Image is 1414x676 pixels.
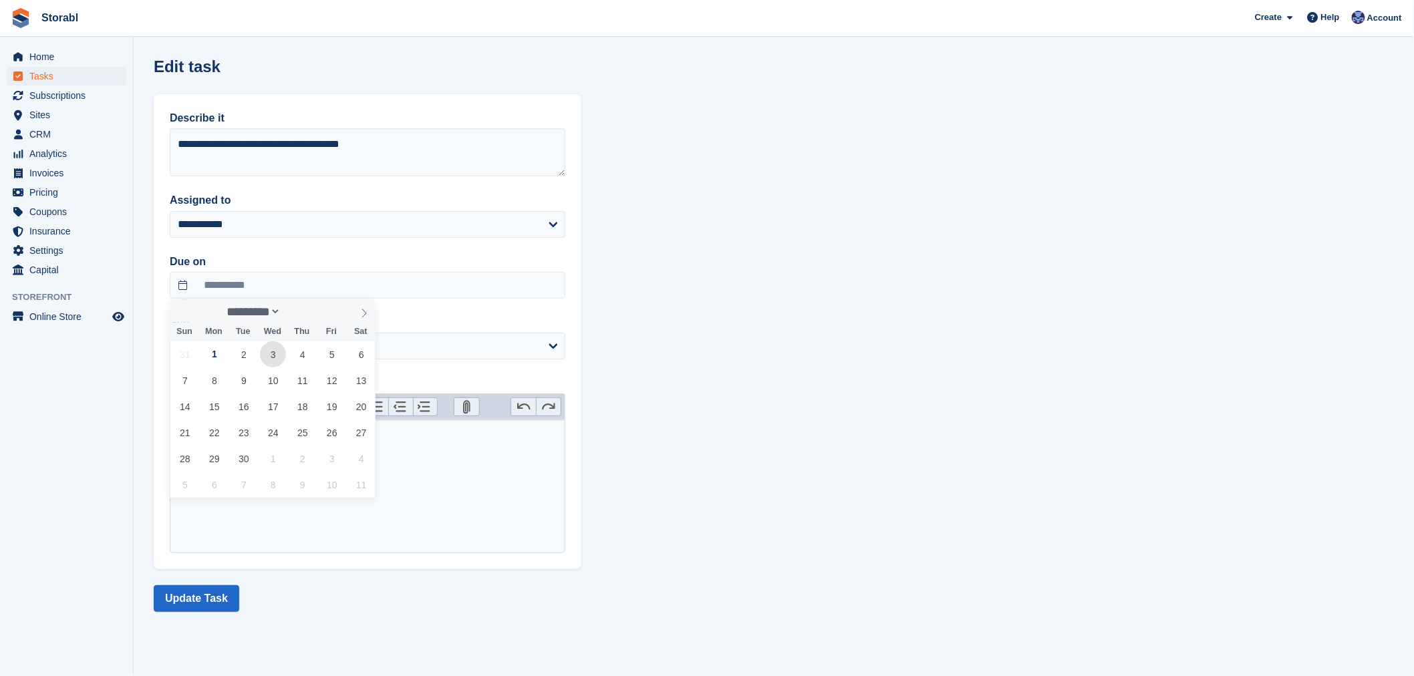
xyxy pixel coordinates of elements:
[7,47,126,66] a: menu
[260,419,286,446] span: September 24, 2025
[7,86,126,105] a: menu
[201,393,227,419] span: September 15, 2025
[11,8,31,28] img: stora-icon-8386f47178a22dfd0bd8f6a31ec36ba5ce8667c1dd55bd0f319d3a0aa187defe.svg
[319,472,345,498] span: October 10, 2025
[348,446,374,472] span: October 4, 2025
[319,341,345,367] span: September 5, 2025
[7,183,126,202] a: menu
[319,419,345,446] span: September 26, 2025
[348,341,374,367] span: September 6, 2025
[454,398,479,415] button: Attach Files
[29,86,110,105] span: Subscriptions
[388,398,413,415] button: Decrease Level
[29,183,110,202] span: Pricing
[317,327,346,336] span: Fri
[289,472,315,498] span: October 9, 2025
[7,144,126,163] a: menu
[223,305,281,319] select: Month
[29,241,110,260] span: Settings
[258,327,287,336] span: Wed
[201,419,227,446] span: September 22, 2025
[7,164,126,182] a: menu
[260,341,286,367] span: September 3, 2025
[364,398,388,415] button: Numbers
[7,261,126,279] a: menu
[110,309,126,325] a: Preview store
[7,307,126,326] a: menu
[201,367,227,393] span: September 8, 2025
[348,472,374,498] span: October 11, 2025
[170,327,199,336] span: Sun
[260,472,286,498] span: October 8, 2025
[413,398,438,415] button: Increase Level
[172,341,198,367] span: August 31, 2025
[29,261,110,279] span: Capital
[231,393,257,419] span: September 16, 2025
[154,57,221,75] h1: Edit task
[7,222,126,240] a: menu
[319,393,345,419] span: September 19, 2025
[346,327,376,336] span: Sat
[29,307,110,326] span: Online Store
[7,106,126,124] a: menu
[201,446,227,472] span: September 29, 2025
[289,446,315,472] span: October 2, 2025
[29,144,110,163] span: Analytics
[260,446,286,472] span: October 1, 2025
[170,254,565,270] label: Due on
[29,202,110,221] span: Coupons
[319,446,345,472] span: October 3, 2025
[289,419,315,446] span: September 25, 2025
[231,341,257,367] span: September 2, 2025
[170,192,565,208] label: Assigned to
[260,367,286,393] span: September 10, 2025
[1321,11,1340,24] span: Help
[289,367,315,393] span: September 11, 2025
[319,367,345,393] span: September 12, 2025
[172,393,198,419] span: September 14, 2025
[172,367,198,393] span: September 7, 2025
[199,327,229,336] span: Mon
[348,393,374,419] span: September 20, 2025
[154,585,239,612] button: Update Task
[1367,11,1402,25] span: Account
[29,125,110,144] span: CRM
[7,125,126,144] a: menu
[229,327,258,336] span: Tue
[281,305,323,319] input: Year
[289,393,315,419] span: September 18, 2025
[36,7,84,29] a: Storabl
[172,472,198,498] span: October 5, 2025
[289,341,315,367] span: September 4, 2025
[287,327,317,336] span: Thu
[231,419,257,446] span: September 23, 2025
[231,367,257,393] span: September 9, 2025
[231,446,257,472] span: September 30, 2025
[29,67,110,86] span: Tasks
[348,367,374,393] span: September 13, 2025
[7,67,126,86] a: menu
[29,164,110,182] span: Invoices
[12,291,133,304] span: Storefront
[511,398,536,415] button: Undo
[29,222,110,240] span: Insurance
[172,446,198,472] span: September 28, 2025
[170,110,565,126] label: Describe it
[536,398,561,415] button: Redo
[1255,11,1282,24] span: Create
[260,393,286,419] span: September 17, 2025
[172,419,198,446] span: September 21, 2025
[1352,11,1365,24] img: Tegan Ewart
[201,472,227,498] span: October 6, 2025
[29,47,110,66] span: Home
[7,202,126,221] a: menu
[348,419,374,446] span: September 27, 2025
[201,341,227,367] span: September 1, 2025
[231,472,257,498] span: October 7, 2025
[29,106,110,124] span: Sites
[7,241,126,260] a: menu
